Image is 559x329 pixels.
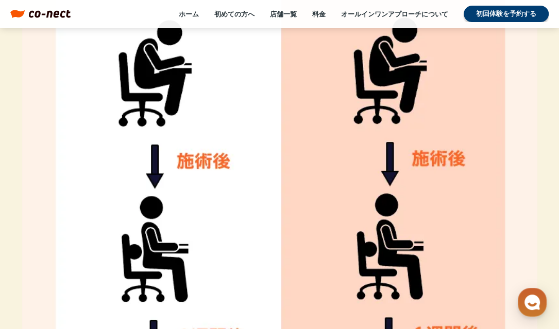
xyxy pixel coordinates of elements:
[341,9,448,19] a: オールインワンアプローチについて
[464,6,549,22] a: 初回体験を予約する
[88,260,113,268] span: チャット
[270,9,297,19] a: 店舗一覧
[312,9,326,19] a: 料金
[214,9,255,19] a: 初めての方へ
[179,9,199,19] a: ホーム
[133,244,198,269] a: 設定
[68,244,133,269] a: チャット
[26,259,45,267] span: ホーム
[159,259,172,267] span: 設定
[3,244,68,269] a: ホーム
